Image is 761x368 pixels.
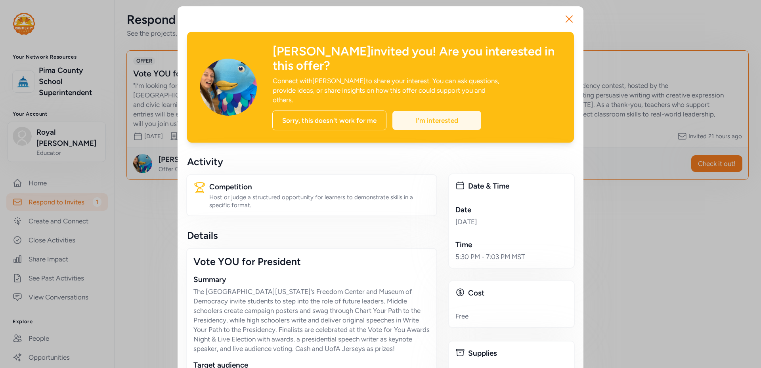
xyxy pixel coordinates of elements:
img: Avatar [200,59,257,116]
div: [PERSON_NAME] invited you! Are you interested in this offer? [273,44,561,73]
div: Summary [193,274,430,285]
div: 5:30 PM - 7:03 PM MST [455,252,568,261]
div: Activity [187,155,436,168]
div: Free [455,311,568,321]
div: Sorry, this doesn't work for me [272,111,386,130]
div: Date & Time [468,181,568,192]
div: Connect with [PERSON_NAME] to share your interest. You can ask questions, provide ideas, or share... [273,76,501,105]
div: Supplies [468,348,568,359]
div: Details [187,229,436,242]
div: I'm interested [392,111,481,130]
div: Host or judge a structured opportunity for learners to demonstrate skills in a specific format. [209,193,430,209]
div: Time [455,239,568,250]
div: Vote YOU for President [193,255,430,268]
div: Date [455,204,568,215]
div: Cost [468,288,568,299]
p: The [GEOGRAPHIC_DATA][US_STATE]’s Freedom Center and Museum of Democracy invite students to step ... [193,287,430,353]
div: Competition [209,181,430,193]
div: [DATE] [455,217,568,227]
